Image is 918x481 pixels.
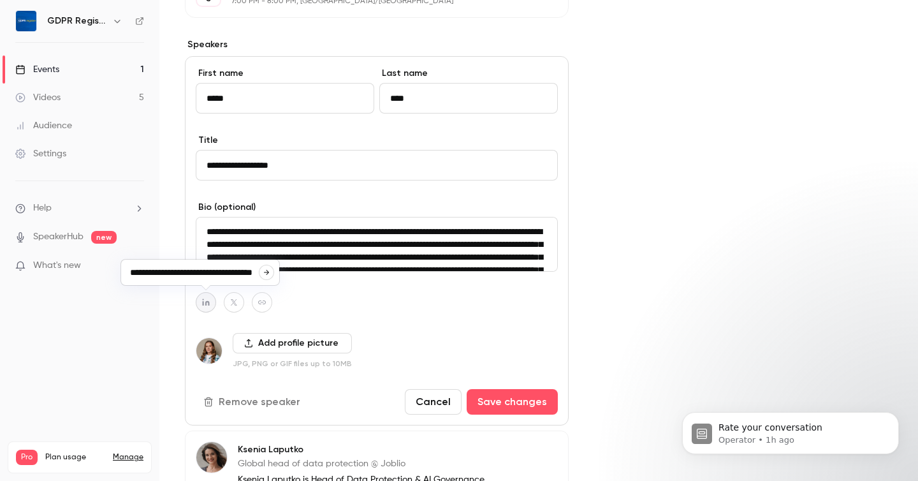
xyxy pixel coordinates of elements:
span: What's new [33,259,81,272]
div: Videos [15,91,61,104]
label: Title [196,134,558,147]
li: help-dropdown-opener [15,202,144,215]
label: Last name [379,67,558,80]
p: JPG, PNG or GIF files up to 10MB [233,359,352,369]
button: Add profile picture [233,333,352,353]
span: Pro [16,450,38,465]
p: Ksenia Laputko [238,443,486,456]
iframe: Intercom notifications message [663,385,918,475]
img: Krete Paal [196,338,222,364]
p: Global head of data protection @ Joblio [238,457,486,470]
img: Ksenia Laputko [196,442,227,473]
a: Manage [113,452,143,463]
span: Plan usage [45,452,105,463]
h6: GDPR Register [47,15,107,27]
label: First name [196,67,374,80]
button: Cancel [405,389,462,415]
label: Bio (optional) [196,201,558,214]
img: GDPR Register [16,11,36,31]
button: Save changes [467,389,558,415]
span: new [91,231,117,244]
button: Remove speaker [196,389,310,415]
div: Audience [15,119,72,132]
label: Speakers [185,38,569,51]
a: SpeakerHub [33,230,84,244]
div: Events [15,63,59,76]
div: Settings [15,147,66,160]
span: Help [33,202,52,215]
